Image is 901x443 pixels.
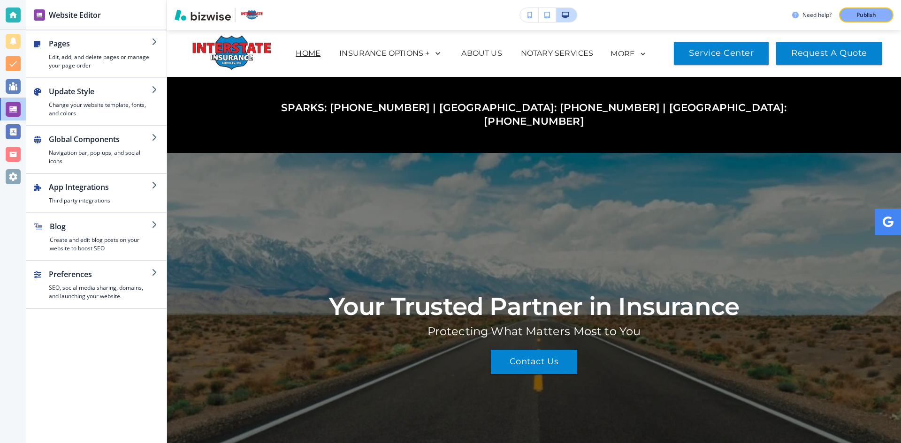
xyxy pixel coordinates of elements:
[49,86,152,97] h2: Update Style
[34,9,45,21] img: editor icon
[26,30,167,77] button: PagesEdit, add, and delete pages or manage your page order
[26,78,167,125] button: Update StyleChange your website template, fonts, and colors
[49,9,101,21] h2: Website Editor
[802,11,832,19] h3: Need help?
[674,42,769,65] button: Service Center
[491,350,577,374] button: Contact Us
[49,134,152,145] h2: Global Components
[50,221,152,232] h2: Blog
[26,213,167,260] button: BlogCreate and edit blog posts on your website to boost SEO
[26,174,167,212] button: App IntegrationsThird party integrations
[49,149,152,165] h4: Navigation bar, pop-ups, and social icons
[856,11,876,19] p: Publish
[296,48,321,59] p: HOME
[186,34,280,72] img: Interstate Insurance Services, Inc.
[49,284,152,300] h4: SEO, social media sharing, domains, and launching your website.
[49,181,152,193] h2: App Integrations
[26,261,167,308] button: PreferencesSEO, social media sharing, domains, and launching your website.
[428,324,641,338] p: Protecting What Matters Most to You
[49,53,152,70] h4: Edit, add, and delete pages or manage your page order
[875,209,901,235] a: Social media link to google account
[49,269,152,280] h2: Preferences
[461,48,502,59] p: ABOUT US
[49,38,152,49] h2: Pages
[175,9,231,21] img: Bizwise Logo
[521,48,594,59] p: NOTARY SERVICES
[49,101,152,118] h4: Change your website template, fonts, and colors
[26,126,167,173] button: Global ComponentsNavigation bar, pop-ups, and social icons
[776,42,882,65] button: Request A Quote
[281,101,790,127] strong: SPARKS: [PHONE_NUMBER] | [GEOGRAPHIC_DATA]: [PHONE_NUMBER] | [GEOGRAPHIC_DATA]: [PHONE_NUMBER]
[239,10,265,20] img: Your Logo
[50,236,152,253] h4: Create and edit blog posts on your website to boost SEO
[339,48,429,59] p: INSURANCE OPTIONS +
[839,8,893,23] button: Publish
[610,45,659,60] div: MORE
[611,50,635,58] p: MORE
[329,291,739,323] h1: Your Trusted Partner in Insurance
[49,196,152,205] h4: Third party integrations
